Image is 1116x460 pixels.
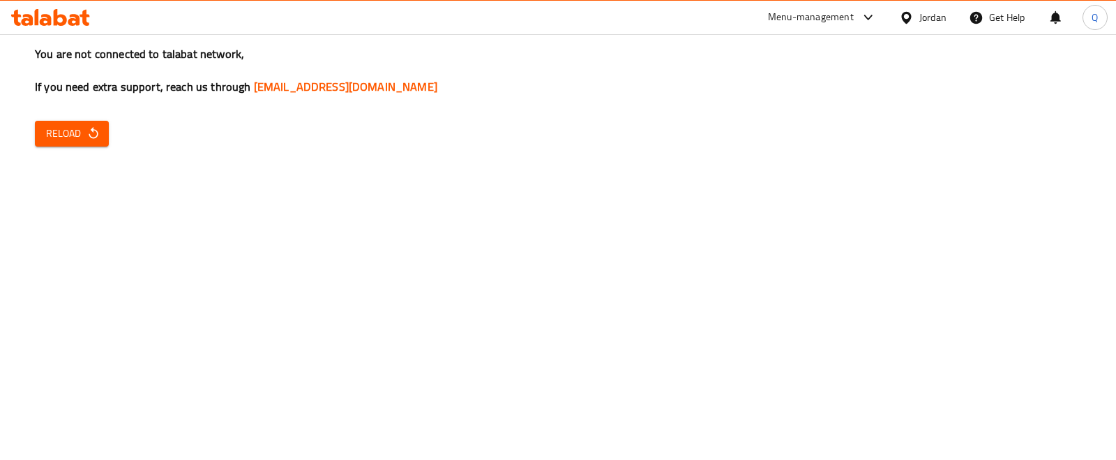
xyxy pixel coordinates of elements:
[35,121,109,147] button: Reload
[46,125,98,142] span: Reload
[1092,10,1098,25] span: Q
[35,46,1081,95] h3: You are not connected to talabat network, If you need extra support, reach us through
[254,76,437,97] a: [EMAIL_ADDRESS][DOMAIN_NAME]
[919,10,947,25] div: Jordan
[768,9,854,26] div: Menu-management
